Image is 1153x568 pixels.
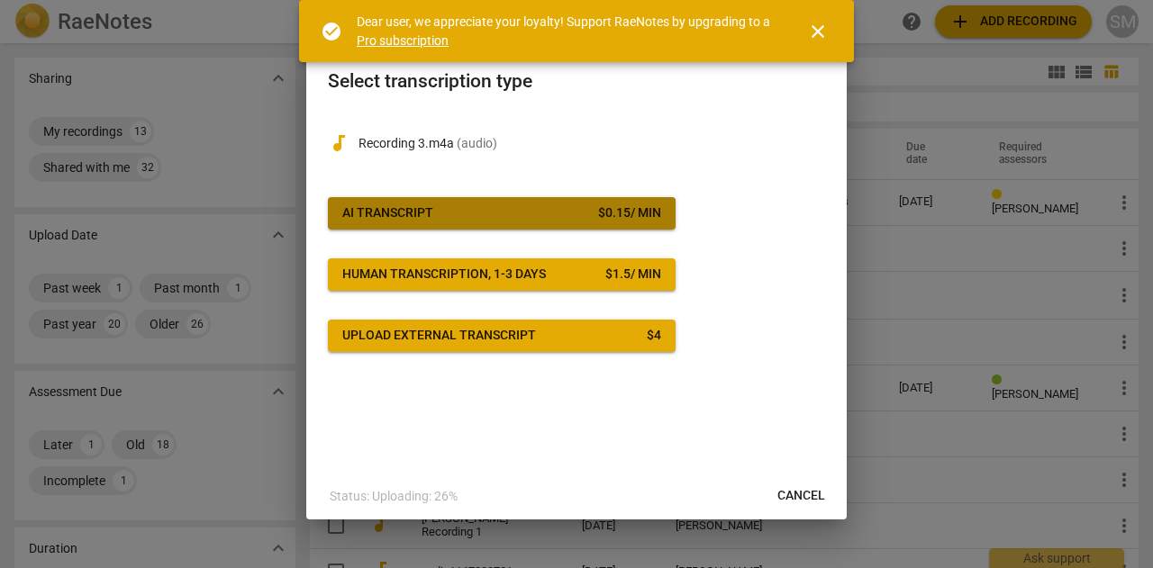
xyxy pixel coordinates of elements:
button: Human transcription, 1-3 days$1.5/ min [328,258,676,291]
div: Human transcription, 1-3 days [342,266,546,284]
button: Cancel [763,480,840,512]
button: Upload external transcript$4 [328,320,676,352]
span: audiotrack [328,132,350,154]
div: $ 4 [647,327,661,345]
div: Upload external transcript [342,327,536,345]
p: Recording 3.m4a(audio) [359,134,825,153]
div: AI Transcript [342,204,433,222]
div: Dear user, we appreciate your loyalty! Support RaeNotes by upgrading to a [357,13,775,50]
span: Cancel [777,487,825,505]
button: Close [796,10,840,53]
span: check_circle [321,21,342,42]
h2: Select transcription type [328,70,825,93]
p: Status: Uploading: 26% [330,487,458,506]
span: ( audio ) [457,136,497,150]
div: $ 1.5 / min [605,266,661,284]
span: close [807,21,829,42]
button: AI Transcript$0.15/ min [328,197,676,230]
a: Pro subscription [357,33,449,48]
div: $ 0.15 / min [598,204,661,222]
